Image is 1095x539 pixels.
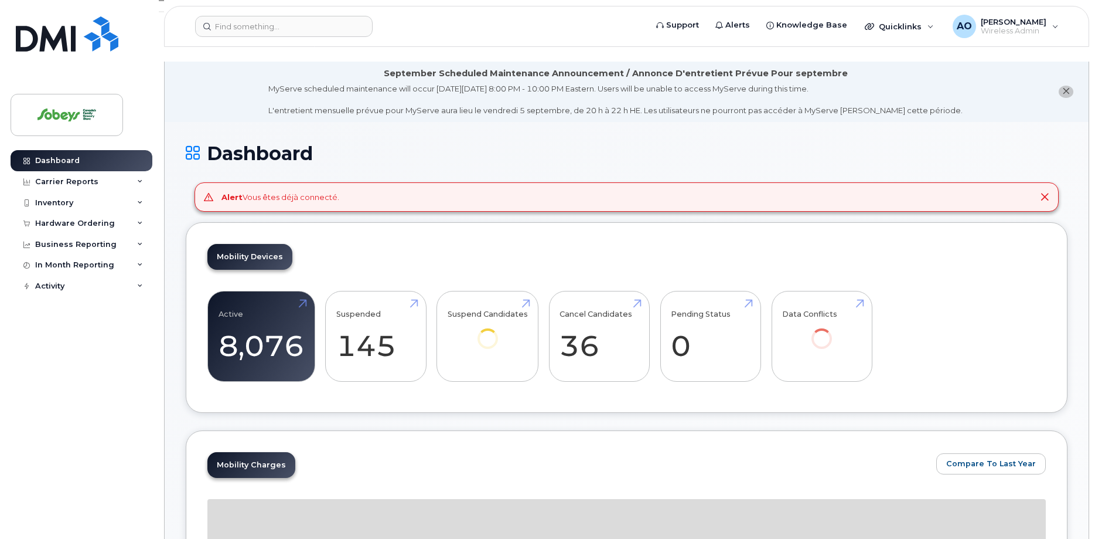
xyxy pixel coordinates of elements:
[207,452,295,478] a: Mobility Charges
[186,143,1067,164] h1: Dashboard
[221,192,243,202] strong: Alert
[448,298,528,365] a: Suspend Candidates
[221,192,339,203] div: Vous êtes déjà connecté.
[207,244,292,270] a: Mobility Devices
[1059,86,1073,98] button: close notification
[268,83,963,116] div: MyServe scheduled maintenance will occur [DATE][DATE] 8:00 PM - 10:00 PM Eastern. Users will be u...
[384,67,848,80] div: September Scheduled Maintenance Announcement / Annonce D'entretient Prévue Pour septembre
[560,298,639,375] a: Cancel Candidates 36
[219,298,304,375] a: Active 8,076
[336,298,415,375] a: Suspended 145
[946,458,1036,469] span: Compare To Last Year
[936,453,1046,474] button: Compare To Last Year
[782,298,861,365] a: Data Conflicts
[671,298,750,375] a: Pending Status 0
